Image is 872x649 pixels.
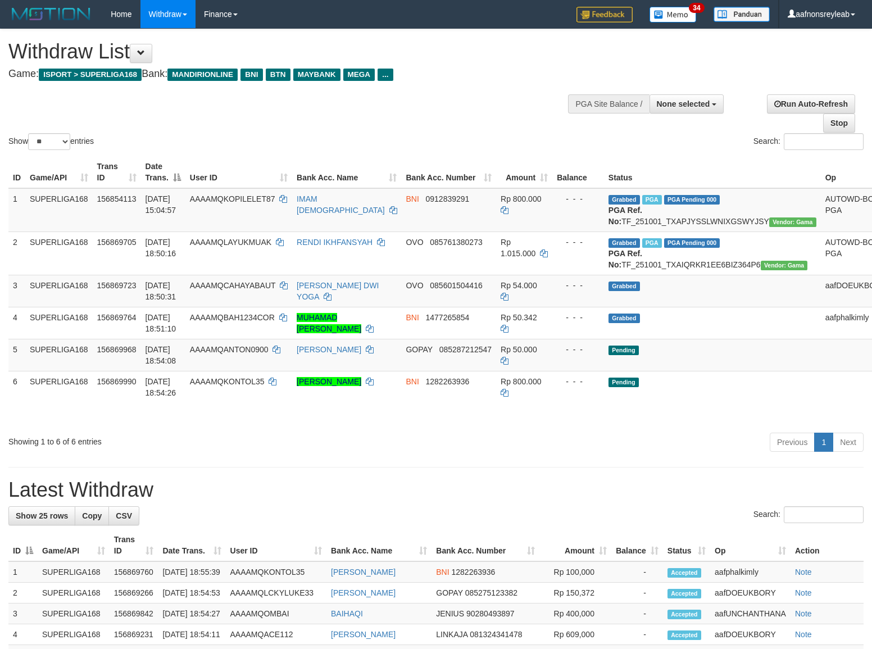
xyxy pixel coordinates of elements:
td: aafDOEUKBORY [710,583,791,603]
th: ID [8,156,25,188]
span: 156869764 [97,313,137,322]
span: 156869968 [97,345,137,354]
span: None selected [657,99,710,108]
th: Game/API: activate to sort column ascending [25,156,93,188]
span: ... [378,69,393,81]
span: 34 [689,3,704,13]
b: PGA Ref. No: [608,249,642,269]
span: Copy [82,511,102,520]
a: [PERSON_NAME] [331,588,396,597]
span: Accepted [667,630,701,640]
input: Search: [784,133,864,150]
span: Pending [608,346,639,355]
td: 3 [8,603,38,624]
td: SUPERLIGA168 [38,561,110,583]
th: Bank Acc. Number: activate to sort column ascending [432,529,539,561]
span: 156869990 [97,377,137,386]
img: panduan.png [714,7,770,22]
a: Copy [75,506,109,525]
th: Bank Acc. Name: activate to sort column ascending [292,156,401,188]
a: Previous [770,433,815,452]
a: [PERSON_NAME] DWI YOGA [297,281,379,301]
a: Note [795,630,812,639]
th: Amount: activate to sort column ascending [539,529,611,561]
label: Show entries [8,133,94,150]
span: Vendor URL: https://trx31.1velocity.biz [761,261,808,270]
span: JENIUS [436,609,464,618]
td: 4 [8,624,38,645]
span: AAAAMQKONTOL35 [190,377,265,386]
span: MAYBANK [293,69,340,81]
span: Copy 081324341478 to clipboard [470,630,522,639]
span: Rp 50.000 [501,345,537,354]
th: Bank Acc. Number: activate to sort column ascending [401,156,496,188]
span: BNI [240,69,262,81]
th: Bank Acc. Name: activate to sort column ascending [326,529,432,561]
span: Grabbed [608,314,640,323]
td: 6 [8,371,25,428]
td: 1 [8,188,25,232]
span: Copy 1282263936 to clipboard [426,377,470,386]
h1: Withdraw List [8,40,570,63]
span: Rp 800.000 [501,377,541,386]
span: MANDIRIONLINE [167,69,238,81]
span: Copy 0912839291 to clipboard [426,194,470,203]
span: Grabbed [608,282,640,291]
div: - - - [557,280,599,291]
th: Amount: activate to sort column ascending [496,156,552,188]
td: 156869231 [110,624,158,645]
span: 156869723 [97,281,137,290]
th: ID: activate to sort column descending [8,529,38,561]
th: User ID: activate to sort column ascending [226,529,327,561]
td: aafUNCHANTHANA [710,603,791,624]
span: BNI [436,568,449,577]
span: Grabbed [608,195,640,205]
span: Copy 085275123382 to clipboard [465,588,517,597]
a: Stop [823,114,855,133]
a: [PERSON_NAME] [297,345,361,354]
th: Trans ID: activate to sort column ascending [93,156,141,188]
a: 1 [814,433,833,452]
select: Showentries [28,133,70,150]
td: [DATE] 18:54:27 [158,603,225,624]
td: SUPERLIGA168 [38,603,110,624]
td: 156869842 [110,603,158,624]
img: Button%20Memo.svg [650,7,697,22]
th: Balance [552,156,604,188]
td: - [611,583,663,603]
td: aafphalkimly [710,561,791,583]
span: ISPORT > SUPERLIGA168 [39,69,142,81]
input: Search: [784,506,864,523]
span: AAAAMQANTON0900 [190,345,269,354]
button: None selected [650,94,724,114]
span: [DATE] 18:54:08 [146,345,176,365]
td: [DATE] 18:55:39 [158,561,225,583]
a: Show 25 rows [8,506,75,525]
span: BNI [406,377,419,386]
span: Copy 085287212547 to clipboard [439,345,492,354]
img: Feedback.jpg [576,7,633,22]
span: AAAAMQLAYUKMUAK [190,238,271,247]
td: - [611,624,663,645]
span: Copy 1477265854 to clipboard [426,313,470,322]
td: AAAAMQACE112 [226,624,327,645]
a: IMAM [DEMOGRAPHIC_DATA] [297,194,385,215]
td: 156869266 [110,583,158,603]
span: MEGA [343,69,375,81]
td: aafDOEUKBORY [710,624,791,645]
td: AAAAMQKONTOL35 [226,561,327,583]
th: Balance: activate to sort column ascending [611,529,663,561]
td: Rp 400,000 [539,603,611,624]
span: AAAAMQCAHAYABAUT [190,281,275,290]
span: GOPAY [436,588,462,597]
span: [DATE] 18:50:31 [146,281,176,301]
span: Accepted [667,568,701,578]
span: PGA Pending [664,238,720,248]
span: BNI [406,313,419,322]
td: SUPERLIGA168 [25,339,93,371]
div: - - - [557,344,599,355]
span: Copy 085761380273 to clipboard [430,238,482,247]
td: TF_251001_TXAPJYSSLWNIXGSWYJSY [604,188,821,232]
span: PGA Pending [664,195,720,205]
td: AAAAMQLCKYLUKE33 [226,583,327,603]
